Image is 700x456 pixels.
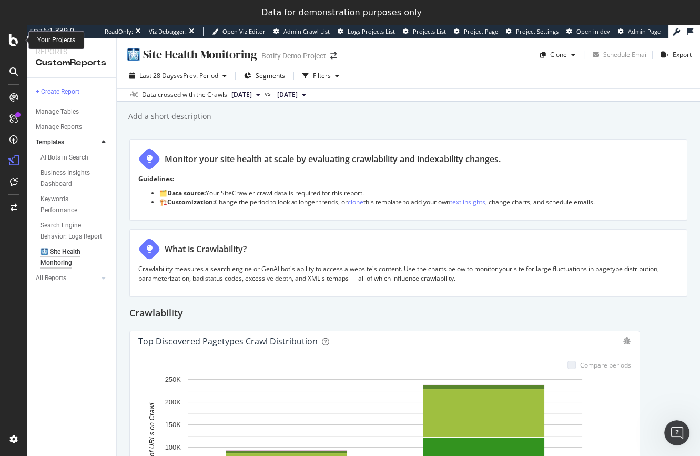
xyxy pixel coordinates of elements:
div: 🩻 Site Health Monitoring [40,246,100,269]
button: [DATE] [273,88,310,101]
a: Open Viz Editor [212,27,266,36]
div: Keywords Performance [40,194,99,216]
div: Monitor your site health at scale by evaluating crawlability and indexability changes. [165,153,501,165]
div: arrow-right-arrow-left [330,52,337,60]
div: AI Bots in Search [40,152,88,163]
button: Last 28 DaysvsPrev. Period [125,67,231,84]
div: Top Discovered Pagetypes Crawl Distribution [138,336,318,346]
a: Projects List [403,27,446,36]
div: Crawlability [129,305,687,322]
div: bug [623,337,631,344]
a: spa/v1.339.0 [27,25,74,38]
button: Export [657,46,692,63]
a: Keywords Performance [40,194,109,216]
div: Search Engine Behavior: Logs Report [40,220,103,242]
div: Manage Reports [36,122,82,133]
div: Data crossed with the Crawls [142,90,227,100]
div: CustomReports [36,57,108,69]
div: Viz Debugger: [149,27,187,36]
button: Clone [536,46,580,63]
button: Segments [240,67,289,84]
strong: Guidelines: [138,174,174,183]
text: 250K [165,375,181,383]
h2: Crawlability [129,305,183,322]
a: Logs Projects List [338,27,395,36]
a: Open in dev [566,27,610,36]
a: Business Insights Dashboard [40,167,109,190]
a: + Create Report [36,86,109,97]
span: Project Page [464,27,498,35]
span: Segments [256,71,285,80]
span: Admin Page [628,27,661,35]
text: 100K [165,443,181,451]
span: 2025 Oct. 4th [231,90,252,100]
a: All Reports [36,273,98,284]
span: Admin Crawl List [283,27,330,35]
a: text insights [450,197,485,206]
a: Admin Crawl List [273,27,330,36]
div: Business Insights Dashboard [40,167,101,190]
span: Open in dev [576,27,610,35]
a: clone [348,197,363,206]
div: Compare periods [580,361,631,370]
div: What is Crawlability?Crawlability measures a search engine or GenAI bot's ability to access a web... [129,229,687,296]
span: Logs Projects List [348,27,395,35]
div: Export [673,50,692,59]
div: + Create Report [36,86,79,97]
div: spa/v1.339.0 [27,25,74,36]
span: Last 28 Days [139,71,177,80]
span: 2025 Sep. 6th [277,90,298,100]
a: Admin Page [618,27,661,36]
div: ReadOnly: [105,27,133,36]
a: 🩻 Site Health Monitoring [40,246,109,269]
a: Project Settings [506,27,559,36]
div: Monitor your site health at scale by evaluating crawlability and indexability changes.Guidelines:... [129,139,687,221]
button: [DATE] [227,88,265,101]
iframe: Intercom live chat [664,420,689,445]
a: Manage Reports [36,122,109,133]
p: Crawlability measures a search engine or GenAI bot's ability to access a website's content. Use t... [138,264,678,282]
a: Templates [36,137,98,148]
div: Schedule Email [603,50,648,59]
text: 150K [165,421,181,429]
li: 🗂️ Your SiteCrawler crawl data is required for this report. [159,189,678,197]
div: Manage Tables [36,106,79,117]
a: AI Bots in Search [40,152,109,163]
li: 🏗️ Change the period to look at longer trends, or this template to add your own , change charts, ... [159,197,678,206]
div: All Reports [36,273,66,284]
strong: Data source: [167,189,206,197]
div: 🩻 Site Health Monitoring [125,46,257,63]
div: Botify Demo Project [261,51,326,61]
button: Schedule Email [589,46,648,63]
div: Templates [36,137,64,148]
a: Search Engine Behavior: Logs Report [40,220,109,242]
span: vs Prev. Period [177,71,218,80]
span: Open Viz Editor [222,27,266,35]
button: Filters [298,67,343,84]
a: Manage Tables [36,106,109,117]
text: 200K [165,398,181,406]
div: Reports [36,46,108,57]
strong: Customization: [167,197,215,206]
a: Project Page [454,27,498,36]
div: What is Crawlability? [165,243,247,255]
div: Add a short description [127,111,211,122]
div: Clone [550,50,567,59]
span: vs [265,89,273,98]
span: Project Settings [516,27,559,35]
div: Filters [313,71,331,80]
div: Your Projects [37,36,75,45]
span: Projects List [413,27,446,35]
div: Data for demonstration purposes only [261,7,422,18]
